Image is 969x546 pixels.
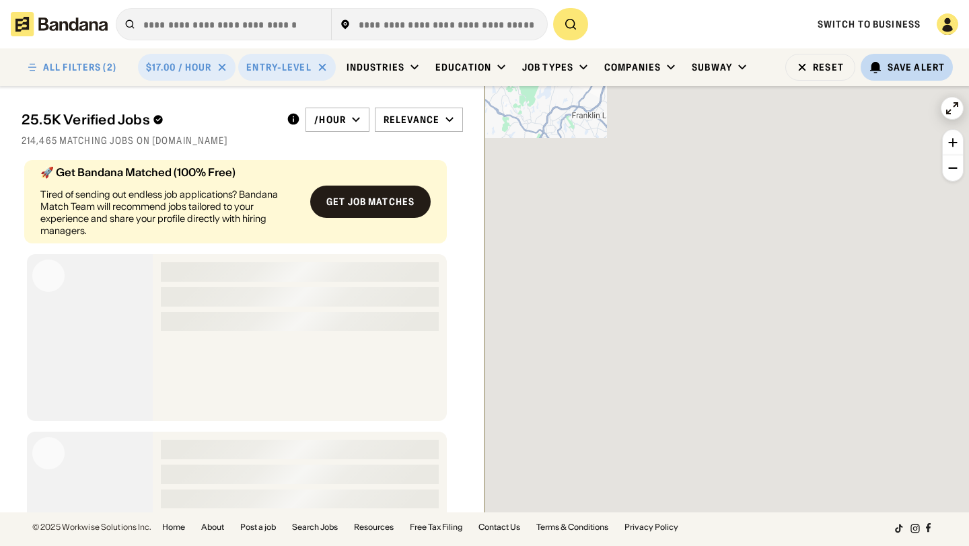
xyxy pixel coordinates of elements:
[478,523,520,531] a: Contact Us
[32,523,151,531] div: © 2025 Workwise Solutions Inc.
[22,134,463,147] div: 214,465 matching jobs on [DOMAIN_NAME]
[536,523,608,531] a: Terms & Conditions
[201,523,224,531] a: About
[43,63,116,72] div: ALL FILTERS (2)
[11,12,108,36] img: Bandana logotype
[40,188,299,237] div: Tired of sending out endless job applications? Bandana Match Team will recommend jobs tailored to...
[692,61,732,73] div: Subway
[40,167,299,178] div: 🚀 Get Bandana Matched (100% Free)
[354,523,394,531] a: Resources
[604,61,661,73] div: Companies
[314,114,346,126] div: /hour
[813,63,844,72] div: Reset
[292,523,338,531] a: Search Jobs
[146,61,212,73] div: $17.00 / hour
[410,523,462,531] a: Free Tax Filing
[888,61,945,73] div: Save Alert
[624,523,678,531] a: Privacy Policy
[326,197,415,206] div: Get job matches
[818,18,921,30] a: Switch to Business
[384,114,439,126] div: Relevance
[22,112,276,128] div: 25.5K Verified Jobs
[347,61,404,73] div: Industries
[162,523,185,531] a: Home
[522,61,573,73] div: Job Types
[240,523,276,531] a: Post a job
[246,61,311,73] div: Entry-Level
[435,61,491,73] div: Education
[22,155,463,512] div: grid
